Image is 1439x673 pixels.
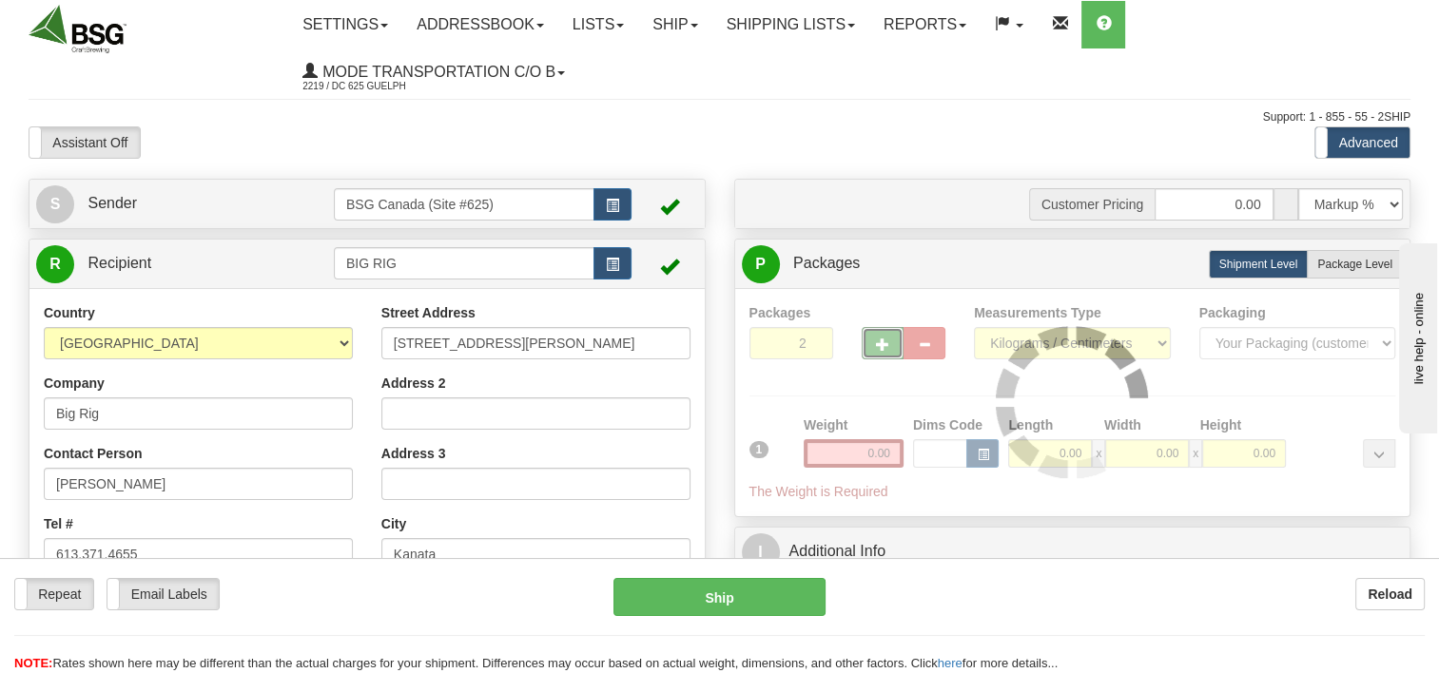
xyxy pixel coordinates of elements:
[793,255,860,271] span: Packages
[29,109,1410,125] div: Support: 1 - 855 - 55 - 2SHIP
[14,656,52,670] span: NOTE:
[742,245,780,283] span: P
[1029,188,1155,221] span: Customer Pricing
[742,532,1404,571] a: IAdditional Info
[381,327,690,359] input: Enter a location
[302,77,445,96] span: 2219 / DC 625 Guelph
[44,303,95,322] label: Country
[29,5,126,53] img: logo2219.jpg
[381,444,446,463] label: Address 3
[712,1,869,48] a: Shipping lists
[44,444,142,463] label: Contact Person
[381,374,446,393] label: Address 2
[36,245,74,283] span: R
[36,244,301,283] a: R Recipient
[44,374,105,393] label: Company
[1317,258,1392,271] span: Package Level
[1368,586,1412,602] b: Reload
[15,579,93,609] label: Repeat
[107,579,219,609] label: Email Labels
[36,185,74,223] span: S
[996,326,1148,478] img: loader.gif
[558,1,638,48] a: Lists
[88,255,151,271] span: Recipient
[44,514,73,533] label: Tel #
[288,1,402,48] a: Settings
[381,303,476,322] label: Street Address
[1395,240,1437,433] iframe: chat widget
[869,1,981,48] a: Reports
[1219,258,1298,271] span: Shipment Level
[318,64,555,80] span: Mode Transportation c/o B
[1315,127,1410,158] label: Advanced
[402,1,558,48] a: Addressbook
[613,578,825,616] button: Ship
[1355,578,1425,610] button: Reload
[742,533,780,571] span: I
[334,247,594,279] input: Recipient Id
[14,16,176,30] div: live help - online
[638,1,711,48] a: Ship
[334,188,594,221] input: Sender Id
[288,48,579,96] a: Mode Transportation c/o B 2219 / DC 625 Guelph
[938,656,963,670] a: here
[381,514,406,533] label: City
[742,244,1404,283] a: P Packages
[29,127,140,158] label: Assistant Off
[36,184,334,223] a: S Sender
[88,195,137,211] span: Sender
